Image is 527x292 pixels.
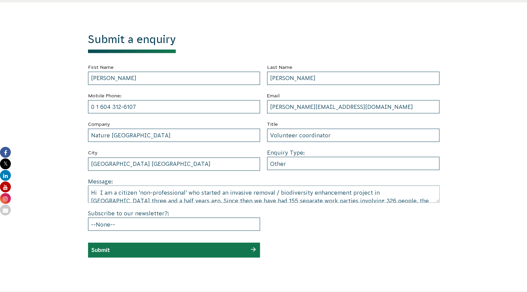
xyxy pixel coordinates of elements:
[88,92,260,100] label: Mobile Phone:
[88,177,439,202] div: Message:
[267,157,439,170] select: Enquiry Type
[267,63,439,72] label: Last Name
[88,63,260,72] label: First Name
[88,33,176,53] h1: Submit a enquiry
[88,149,260,157] label: City
[88,209,260,231] div: Subscribe to our newsletter?:
[88,217,260,231] select: Subscribe to our newsletter?
[267,149,439,170] div: Enquiry Type:
[88,120,260,129] label: Company
[267,209,370,236] iframe: reCAPTCHA
[91,247,110,253] input: Submit
[267,120,439,129] label: Title
[267,92,439,100] label: Email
